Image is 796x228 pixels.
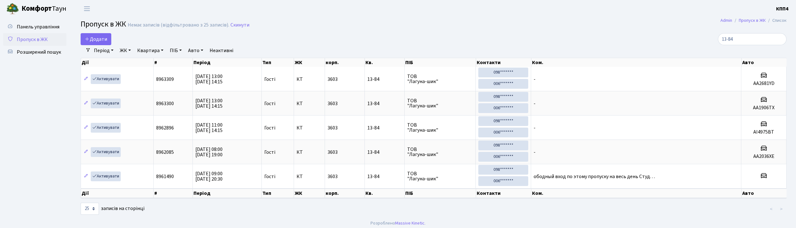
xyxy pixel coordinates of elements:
a: Пропуск в ЖК [739,17,766,24]
span: Таун [21,3,66,14]
th: корп. [325,58,365,67]
button: Переключити навігацію [79,3,95,14]
span: ТОВ "Лагуна-шик" [407,147,473,157]
a: Admin [720,17,732,24]
a: Панель управління [3,21,66,33]
th: # [154,58,193,67]
span: КТ [297,125,322,130]
th: Дії [81,58,154,67]
th: Тип [262,189,294,198]
span: [DATE] 08:00 [DATE] 19:00 [195,146,223,158]
span: 8963300 [156,100,174,107]
div: Немає записів (відфільтровано з 25 записів). [128,22,229,28]
a: ЖК [117,45,133,56]
span: Гості [264,101,275,106]
span: Додати [85,36,107,43]
a: Неактивні [207,45,236,56]
span: - [534,149,536,156]
th: Авто [742,189,787,198]
img: logo.png [6,3,19,15]
th: Контакти [476,58,531,67]
th: # [154,189,193,198]
th: Ком. [531,58,742,67]
span: 13-84 [367,77,402,82]
a: Додати [81,33,111,45]
span: 13-84 [367,125,402,130]
select: записів на сторінці [81,203,99,215]
h5: АА2036ХЕ [744,153,784,159]
span: 13-84 [367,101,402,106]
span: КТ [297,150,322,155]
th: Період [193,189,262,198]
span: [DATE] 13:00 [DATE] 14:15 [195,73,223,85]
span: 13-84 [367,150,402,155]
th: Ком. [531,189,742,198]
span: 13-84 [367,174,402,179]
th: Контакти [476,189,531,198]
th: Тип [262,58,294,67]
span: КТ [297,174,322,179]
span: [DATE] 09:00 [DATE] 20:30 [195,170,223,183]
a: КПП4 [776,5,788,13]
th: ЖК [294,189,325,198]
span: Пропуск в ЖК [17,36,48,43]
span: 8962896 [156,124,174,131]
span: КТ [297,77,322,82]
th: ЖК [294,58,325,67]
th: Кв. [365,189,405,198]
li: Список [766,17,787,24]
label: записів на сторінці [81,203,144,215]
a: Активувати [91,171,121,181]
b: Комфорт [21,3,52,14]
span: ТОВ "Лагуна-шик" [407,98,473,108]
b: КПП4 [776,5,788,12]
th: Період [193,58,262,67]
a: Пропуск в ЖК [3,33,66,46]
a: Активувати [91,74,121,84]
a: Авто [186,45,206,56]
a: Розширений пошук [3,46,66,58]
th: Авто [742,58,787,67]
h5: АА1906ТХ [744,105,784,111]
span: 3603 [328,124,338,131]
span: - [534,124,536,131]
span: Гості [264,150,275,155]
span: Гості [264,125,275,130]
a: Активувати [91,123,121,133]
th: ПІБ [405,189,476,198]
span: Гості [264,174,275,179]
span: 8961490 [156,173,174,180]
span: ТОВ "Лагуна-шик" [407,171,473,181]
span: 8962085 [156,149,174,156]
span: 3603 [328,100,338,107]
th: ПІБ [405,58,476,67]
th: Кв. [365,58,405,67]
span: - [534,100,536,107]
span: Розширений пошук [17,49,61,56]
a: Активувати [91,99,121,108]
span: [DATE] 13:00 [DATE] 14:15 [195,97,223,110]
nav: breadcrumb [711,14,796,27]
span: Пропуск в ЖК [81,19,126,30]
span: ТОВ "Лагуна-шик" [407,123,473,133]
input: Пошук... [718,33,787,45]
span: - [534,76,536,83]
div: Розроблено . [370,220,426,227]
span: ТОВ "Лагуна-шик" [407,74,473,84]
a: Скинути [230,22,249,28]
span: 3603 [328,76,338,83]
span: ободный вход по этому пропуску на весь день Студ… [534,173,655,180]
a: Квартира [135,45,166,56]
span: 3603 [328,149,338,156]
span: Гості [264,77,275,82]
span: КТ [297,101,322,106]
h5: АІ4975ВТ [744,129,784,135]
th: корп. [325,189,365,198]
a: Період [91,45,116,56]
a: Активувати [91,147,121,157]
span: [DATE] 11:00 [DATE] 14:15 [195,122,223,134]
span: 3603 [328,173,338,180]
h5: АА2681YD [744,81,784,87]
a: ПІБ [167,45,184,56]
span: 8963309 [156,76,174,83]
